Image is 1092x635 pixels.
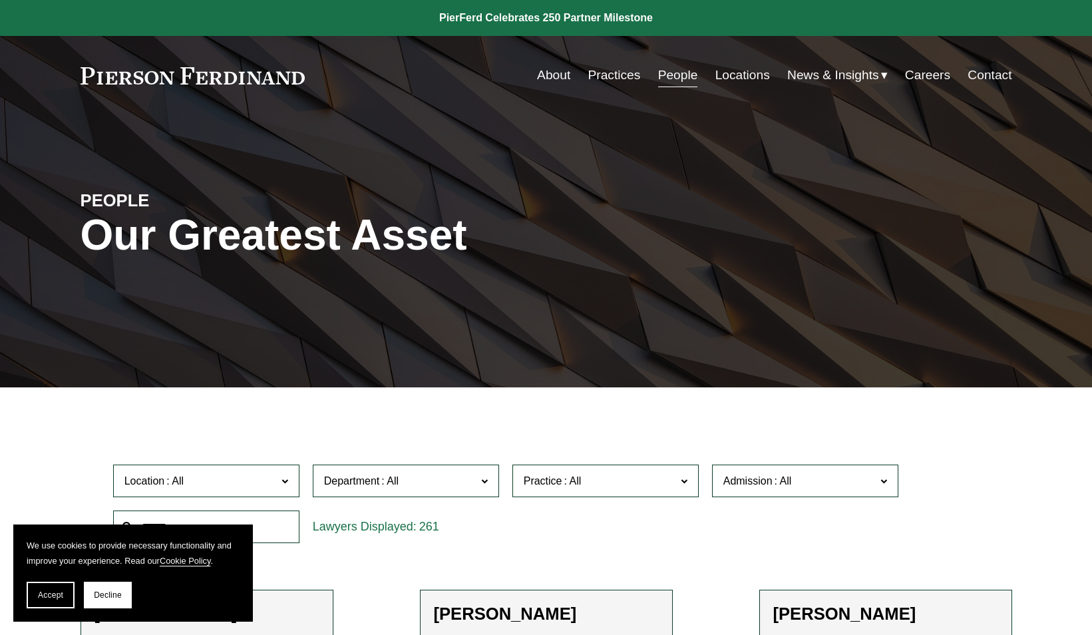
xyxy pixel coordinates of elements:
[658,63,698,88] a: People
[81,211,701,260] h1: Our Greatest Asset
[968,63,1011,88] a: Contact
[324,475,380,487] span: Department
[723,475,773,487] span: Admission
[588,63,640,88] a: Practices
[787,64,879,87] span: News & Insights
[434,604,659,624] h2: [PERSON_NAME]
[13,525,253,622] section: Cookie banner
[27,538,240,568] p: We use cookies to provide necessary functionality and improve your experience. Read our .
[905,63,950,88] a: Careers
[81,190,313,211] h4: PEOPLE
[715,63,770,88] a: Locations
[94,590,122,600] span: Decline
[524,475,562,487] span: Practice
[27,582,75,608] button: Accept
[537,63,570,88] a: About
[124,475,165,487] span: Location
[773,604,998,624] h2: [PERSON_NAME]
[419,520,439,533] span: 261
[84,582,132,608] button: Decline
[160,556,211,566] a: Cookie Policy
[787,63,888,88] a: folder dropdown
[38,590,63,600] span: Accept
